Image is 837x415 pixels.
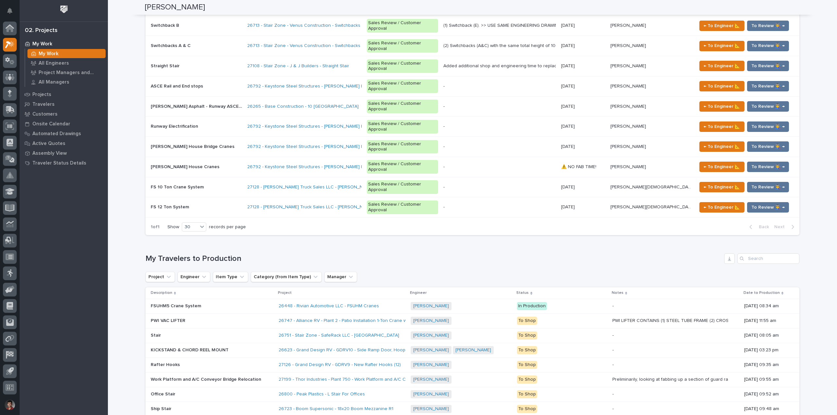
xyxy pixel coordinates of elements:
[747,81,789,91] button: To Review 👨‍🏭 →
[704,62,740,70] span: ← To Engineer 📐
[39,60,69,66] p: All Engineers
[247,144,375,150] a: 26792 - Keystone Steel Structures - [PERSON_NAME] House
[279,406,393,412] a: 26723 - Boom Supersonic - 18x20 Boom Mezzanine R1
[699,182,744,192] button: ← To Engineer 📐
[32,92,51,98] p: Projects
[704,82,740,90] span: ← To Engineer 📐
[443,204,445,210] div: -
[610,143,647,150] p: [PERSON_NAME]
[443,124,445,129] div: -
[151,203,190,210] p: FS 12 Ton System
[517,405,537,413] div: To Shop
[747,182,789,192] button: To Review 👨‍🏭 →
[32,102,55,107] p: Travelers
[612,391,614,397] div: -
[247,104,359,109] a: 26265 - Base Construction - 10 [GEOGRAPHIC_DATA]
[247,23,390,28] a: 26713 - Stair Zone - Venus Construction - Switchbacks & Stairtowers
[209,224,246,230] p: records per page
[747,141,789,152] button: To Review 👨‍🏭 →
[751,22,785,30] span: To Review 👨‍🏭 →
[279,377,447,382] a: 27199 - Thor Industries - Plant 750 - Work Platform and A/C Conveyor Relocation
[20,129,108,138] a: Automated Drawings
[145,272,175,282] button: Project
[279,391,365,397] a: 26800 - Peak Plastics - L Stair For Offices
[32,111,58,117] p: Customers
[747,121,789,132] button: To Review 👨‍🏭 →
[367,79,438,93] div: Sales Review / Customer Approval
[561,183,576,190] p: [DATE]
[151,405,173,412] p: Ship Stair
[25,27,58,34] div: 02. Projects
[367,39,438,53] div: Sales Review / Customer Approval
[151,375,263,382] p: Work Platform and A/C Conveyor Bridge Relocation
[367,140,438,154] div: Sales Review / Customer Approval
[747,202,789,213] button: To Review 👨‍🏭 →
[145,358,799,372] tr: Rafter HooksRafter Hooks 27126 - Grand Design RV - GDRV9 - New Rafter Hooks (12) [PERSON_NAME] To...
[561,143,576,150] p: [DATE]
[751,123,785,131] span: To Review 👨‍🏭 →
[145,387,799,402] tr: Office StairOffice Stair 26800 - Peak Plastics - L Stair For Offices [PERSON_NAME] To Shop- [DATE...
[443,84,445,89] div: -
[612,303,614,309] div: -
[704,42,740,50] span: ← To Engineer 📐
[247,124,375,129] a: 26792 - Keystone Steel Structures - [PERSON_NAME] House
[367,59,438,73] div: Sales Review / Customer Approval
[39,79,69,85] p: All Managers
[737,253,799,264] input: Search
[247,164,375,170] a: 26792 - Keystone Steel Structures - [PERSON_NAME] House
[751,82,785,90] span: To Review 👨‍🏭 →
[704,183,740,191] span: ← To Engineer 📐
[20,138,108,148] a: Active Quotes
[151,331,162,338] p: Stair
[704,163,740,171] span: ← To Engineer 📐
[3,398,17,412] button: users-avatar
[413,303,449,309] a: [PERSON_NAME]
[151,302,202,309] p: FSUHM5 Crane System
[751,183,785,191] span: To Review 👨‍🏭 →
[145,16,799,36] tr: Switchback BSwitchback B 26713 - Stair Zone - Venus Construction - Switchbacks & Stairtowers Sale...
[744,362,789,368] p: [DATE] 09:35 am
[561,82,576,89] p: [DATE]
[25,58,108,68] a: All Engineers
[413,406,449,412] a: [PERSON_NAME]
[151,22,180,28] p: Switchback B
[561,163,598,170] p: ⚠️ NO FAB TIME!
[145,117,799,137] tr: Runway ElectrificationRunway Electrification 26792 - Keystone Steel Structures - [PERSON_NAME] Ho...
[20,89,108,99] a: Projects
[151,163,221,170] p: [PERSON_NAME] House Cranes
[20,119,108,129] a: Onsite Calendar
[704,203,740,211] span: ← To Engineer 📐
[151,62,181,69] p: Straight Stair
[151,82,204,89] p: ASCE Rail and End stops
[561,203,576,210] p: [DATE]
[443,63,556,69] div: Added additional shop and engineering time to replace C-Channel with 8 x 2 Rectangular Tubing.
[443,144,445,150] div: -
[704,103,740,110] span: ← To Engineer 📐
[747,162,789,172] button: To Review 👨‍🏭 →
[699,121,744,132] button: ← To Engineer 📐
[744,224,772,230] button: Back
[751,62,785,70] span: To Review 👨‍🏭 →
[517,331,537,340] div: To Shop
[751,203,785,211] span: To Review 👨‍🏭 →
[25,77,108,87] a: All Managers
[25,68,108,77] a: Project Managers and Engineers
[747,21,789,31] button: To Review 👨‍🏭 →
[561,122,576,129] p: [DATE]
[704,22,740,30] span: ← To Engineer 📐
[610,22,647,28] p: [PERSON_NAME]
[8,8,17,18] div: Notifications
[612,362,614,368] div: -
[278,289,292,296] p: Project
[455,347,491,353] a: [PERSON_NAME]
[443,104,445,109] div: -
[32,131,81,137] p: Automated Drawings
[151,346,230,353] p: KICKSTAND & CHORD REEL MOUNT
[247,63,349,69] a: 27108 - Stair Zone - J & J Builders - Straight Stair
[517,390,537,398] div: To Shop
[443,184,445,190] div: -
[610,203,693,210] p: [PERSON_NAME][DEMOGRAPHIC_DATA]
[744,377,789,382] p: [DATE] 09:55 am
[443,43,556,49] div: (2) Switchbacks (A&C) with the same total height of 106". >> USE SAME ENGINEERING DRAWINGS AS JOB...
